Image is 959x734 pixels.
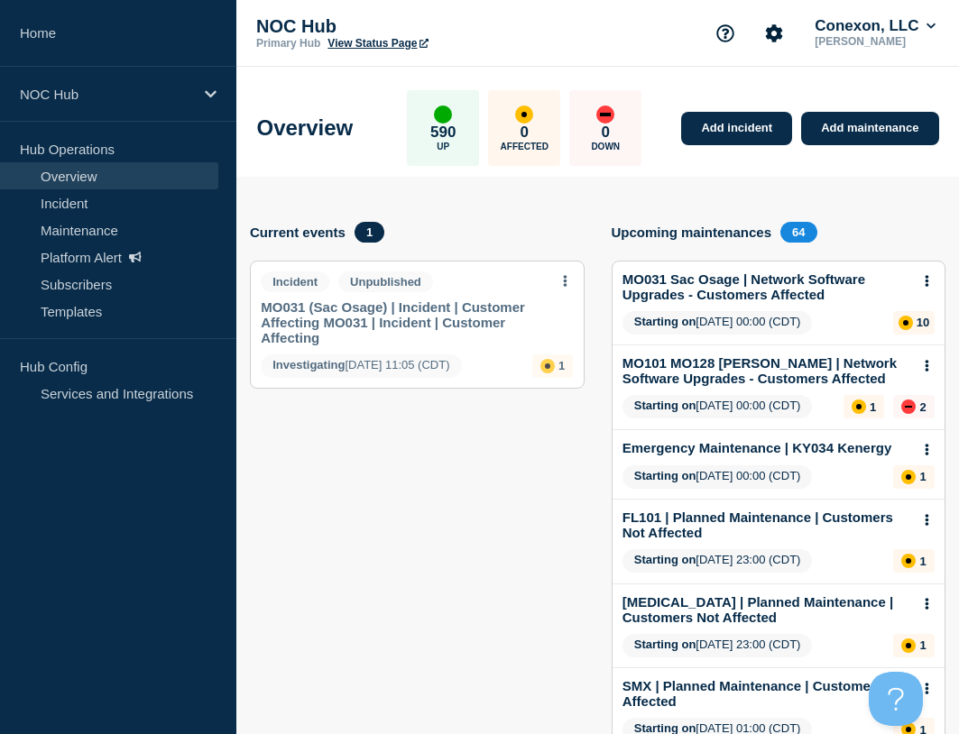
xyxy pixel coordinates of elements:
div: affected [852,399,866,414]
span: Starting on [634,638,696,651]
div: affected [901,554,916,568]
p: 10 [917,316,929,329]
iframe: Help Scout Beacon - Open [869,672,923,726]
a: MO031 Sac Osage | Network Software Upgrades - Customers Affected [622,271,910,302]
button: Account settings [755,14,793,52]
p: NOC Hub [256,16,617,37]
div: down [901,399,916,414]
a: [MEDICAL_DATA] | Planned Maintenance | Customers Not Affected [622,594,910,625]
a: MO031 (Sac Osage) | Incident | Customer Affecting MO031 | Incident | Customer Affecting [261,299,549,345]
span: 64 [780,222,816,243]
span: [DATE] 23:00 (CDT) [622,634,813,657]
span: Investigating [272,358,345,372]
div: up [434,106,452,124]
span: Starting on [634,553,696,566]
p: Down [591,142,620,151]
p: 1 [870,400,876,414]
span: [DATE] 00:00 (CDT) [622,465,813,489]
h1: Overview [257,115,354,141]
button: Conexon, LLC [811,17,939,35]
span: [DATE] 00:00 (CDT) [622,395,813,418]
span: Starting on [634,399,696,412]
p: 1 [919,638,926,652]
p: Affected [501,142,549,151]
div: affected [540,359,555,373]
div: affected [899,316,913,330]
p: 1 [919,555,926,568]
a: FL101 | Planned Maintenance | Customers Not Affected [622,509,910,540]
a: Emergency Maintenance | KY034 Kenergy [622,440,891,455]
span: [DATE] 23:00 (CDT) [622,549,813,573]
div: affected [515,106,533,124]
p: NOC Hub [20,87,193,102]
p: [PERSON_NAME] [811,35,939,48]
a: Add incident [681,112,792,145]
h4: Upcoming maintenances [612,225,772,240]
span: 1 [355,222,384,243]
p: 590 [430,124,456,142]
span: Incident [261,271,329,292]
span: Starting on [634,315,696,328]
a: Add maintenance [801,112,938,145]
p: Up [437,142,449,151]
div: affected [901,470,916,484]
a: View Status Page [327,37,428,50]
span: [DATE] 11:05 (CDT) [261,354,461,378]
p: 0 [521,124,529,142]
div: down [596,106,614,124]
span: Unpublished [338,271,433,292]
button: Support [706,14,744,52]
h4: Current events [250,225,346,240]
a: MO101 MO128 [PERSON_NAME] | Network Software Upgrades - Customers Affected [622,355,910,386]
span: Starting on [634,469,696,482]
p: 0 [602,124,610,142]
p: 1 [558,359,565,372]
span: [DATE] 00:00 (CDT) [622,311,813,335]
p: 2 [919,400,926,414]
div: affected [901,638,916,653]
a: SMX | Planned Maintenance | Customers Not Affected [622,678,910,709]
p: Primary Hub [256,37,320,50]
p: 1 [919,470,926,483]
